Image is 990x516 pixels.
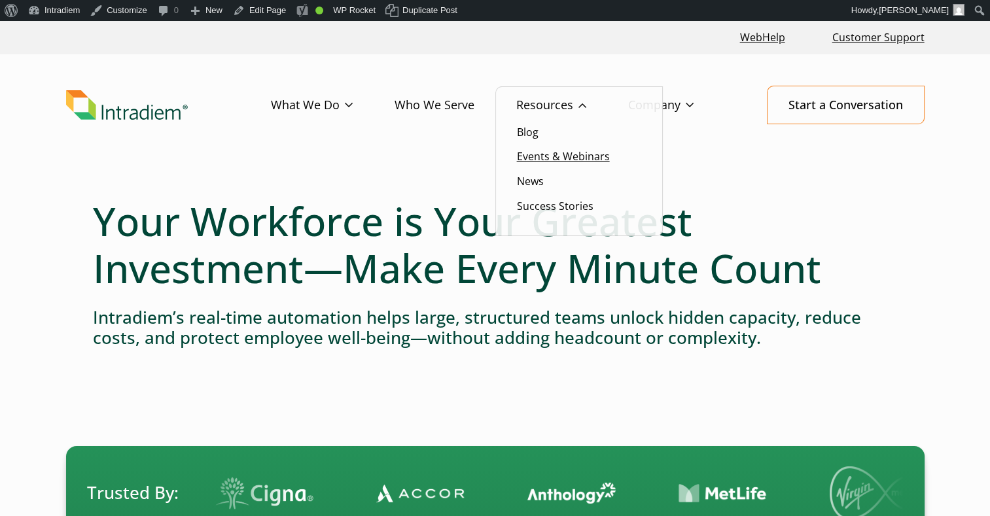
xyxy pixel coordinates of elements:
[325,483,413,503] img: Contact Center Automation Accor Logo
[315,7,323,14] div: Good
[735,24,790,52] a: Link opens in a new window
[66,90,188,120] img: Intradiem
[827,24,930,52] a: Customer Support
[627,483,715,504] img: Contact Center Automation MetLife Logo
[271,86,395,124] a: What We Do
[93,307,898,348] h4: Intradiem’s real-time automation helps large, structured teams unlock hidden capacity, reduce cos...
[517,149,610,163] a: Events & Webinars
[517,125,539,139] a: Blog
[517,174,544,188] a: News
[66,90,271,120] a: Link to homepage of Intradiem
[879,5,949,15] span: [PERSON_NAME]
[628,86,735,124] a: Company
[516,86,628,124] a: Resources
[395,86,516,124] a: Who We Serve
[87,481,179,505] span: Trusted By:
[767,86,925,124] a: Start a Conversation
[93,198,898,292] h1: Your Workforce is Your Greatest Investment—Make Every Minute Count
[517,199,593,213] a: Success Stories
